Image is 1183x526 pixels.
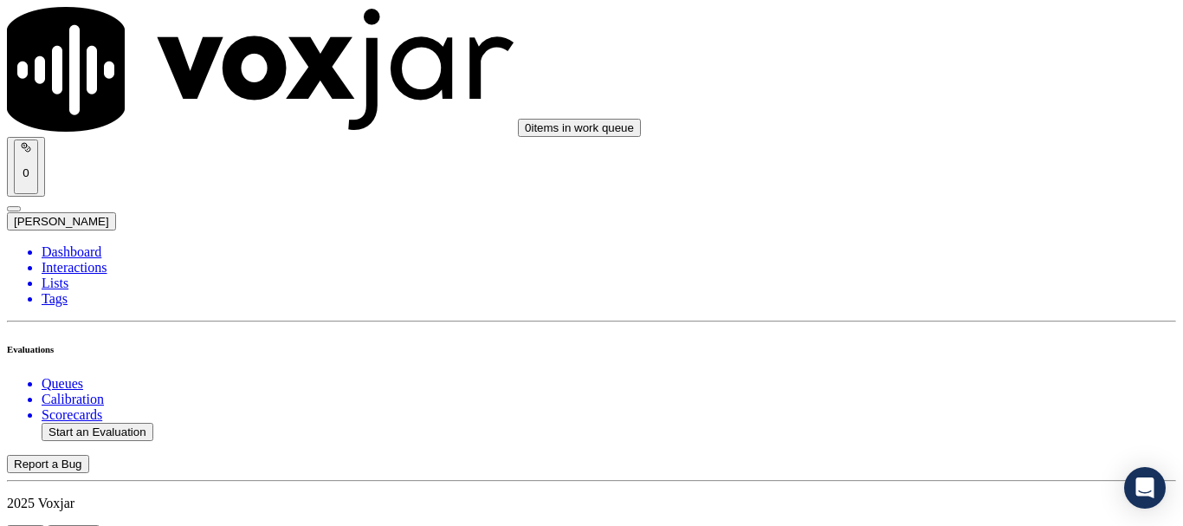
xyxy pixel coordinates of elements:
button: Report a Bug [7,455,89,473]
p: 2025 Voxjar [7,496,1176,511]
a: Scorecards [42,407,1176,423]
span: [PERSON_NAME] [14,215,109,228]
button: 0 [7,137,45,197]
a: Tags [42,291,1176,307]
img: voxjar logo [7,7,514,132]
button: Start an Evaluation [42,423,153,441]
a: Dashboard [42,244,1176,260]
button: 0items in work queue [518,119,641,137]
h6: Evaluations [7,344,1176,354]
a: Lists [42,276,1176,291]
button: [PERSON_NAME] [7,212,116,231]
a: Calibration [42,392,1176,407]
div: Open Intercom Messenger [1124,467,1166,509]
button: 0 [14,140,38,194]
a: Queues [42,376,1176,392]
p: 0 [21,166,31,179]
a: Interactions [42,260,1176,276]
